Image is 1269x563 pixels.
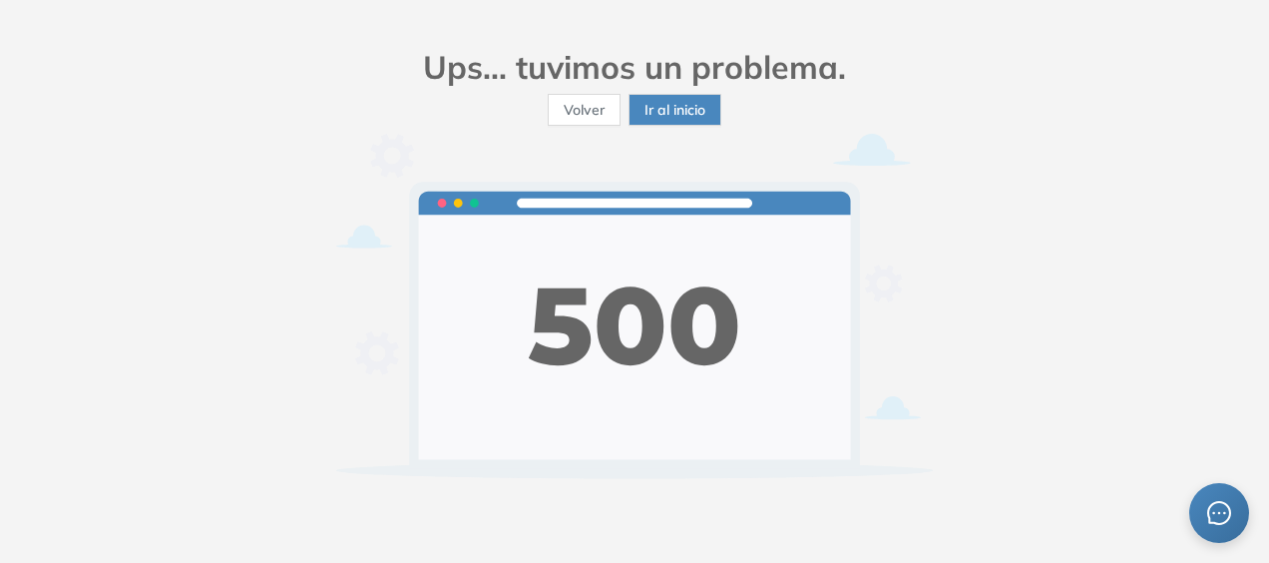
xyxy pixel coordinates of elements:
[564,99,605,121] span: Volver
[629,94,721,126] button: Ir al inicio
[644,99,705,121] span: Ir al inicio
[1207,501,1231,525] span: message
[548,94,621,126] button: Volver
[335,48,934,86] h2: Ups... tuvimos un problema.
[335,134,934,478] img: error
